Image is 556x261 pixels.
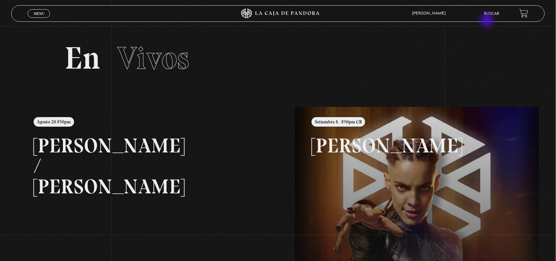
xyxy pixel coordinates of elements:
[117,39,189,77] span: Vivos
[34,12,44,16] span: Menu
[31,17,47,22] span: Cerrar
[484,12,500,16] a: Buscar
[519,9,528,18] a: View your shopping cart
[65,43,491,74] h2: En
[409,12,453,16] span: [PERSON_NAME]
